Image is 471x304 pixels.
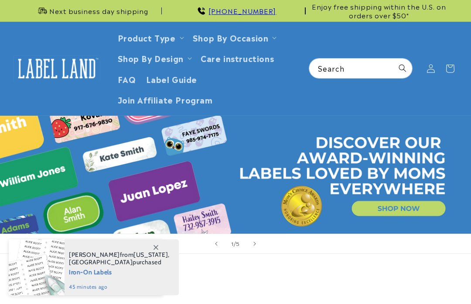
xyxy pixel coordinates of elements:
[245,234,264,253] button: Next slide
[208,6,276,16] a: [PHONE_NUMBER]
[234,239,236,248] span: /
[69,251,170,266] span: from , purchased
[13,55,100,82] img: Label Land
[141,69,202,89] a: Label Guide
[393,59,412,78] button: Search
[118,31,176,43] a: Product Type
[49,7,148,15] span: Next business day shipping
[113,89,218,110] a: Join Affiliate Program
[69,258,133,266] span: [GEOGRAPHIC_DATA]
[69,251,120,259] span: [PERSON_NAME]
[118,94,213,104] span: Join Affiliate Program
[309,2,449,19] span: Enjoy free shipping within the U.S. on orders over $50*
[195,48,279,68] a: Care instructions
[188,27,280,48] summary: Shop By Occasion
[231,239,234,248] span: 1
[207,234,226,253] button: Previous slide
[201,53,274,63] span: Care instructions
[236,239,240,248] span: 5
[113,27,188,48] summary: Product Type
[118,74,136,84] span: FAQ
[146,74,197,84] span: Label Guide
[113,48,195,68] summary: Shop By Design
[133,251,168,259] span: [US_STATE]
[118,52,184,64] a: Shop By Design
[113,69,141,89] a: FAQ
[193,32,269,42] span: Shop By Occasion
[22,273,449,287] h2: Best sellers
[384,266,462,295] iframe: Gorgias live chat messenger
[10,52,104,85] a: Label Land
